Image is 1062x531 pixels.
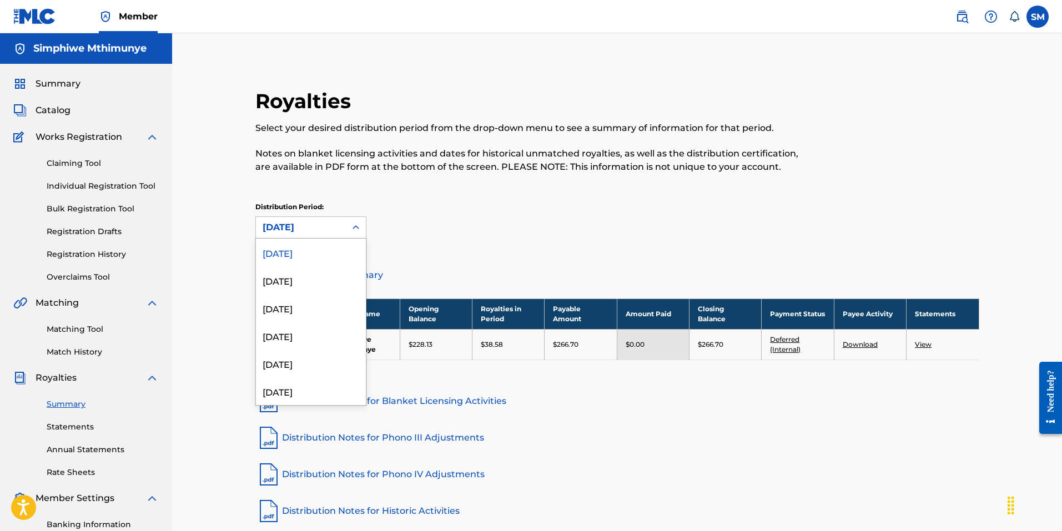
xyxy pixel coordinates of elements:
[955,10,969,23] img: search
[47,467,159,478] a: Rate Sheets
[145,296,159,310] img: expand
[47,271,159,283] a: Overclaims Tool
[915,340,932,348] a: View
[255,461,979,488] a: Distribution Notes for Phono IV Adjustments
[36,296,79,310] span: Matching
[33,42,147,55] h5: Simphiwe Mthimunye
[47,398,159,410] a: Summary
[689,299,762,329] th: Closing Balance
[47,323,159,335] a: Matching Tool
[256,322,366,350] div: [DATE]
[255,202,366,212] p: Distribution Period:
[145,371,159,385] img: expand
[256,377,366,405] div: [DATE]
[545,299,617,329] th: Payable Amount
[256,239,366,266] div: [DATE]
[47,519,159,530] a: Banking Information
[1026,6,1049,28] div: User Menu
[626,340,645,350] p: $0.00
[36,77,80,90] span: Summary
[255,89,356,114] h2: Royalties
[762,299,834,329] th: Payment Status
[47,421,159,433] a: Statements
[47,203,159,215] a: Bulk Registration Tool
[36,130,122,144] span: Works Registration
[13,77,27,90] img: Summary
[617,299,689,329] th: Amount Paid
[409,340,432,350] p: $228.13
[472,299,545,329] th: Royalties in Period
[255,424,282,451] img: pdf
[1031,353,1062,442] iframe: Resource Center
[951,6,973,28] a: Public Search
[1006,478,1062,531] iframe: Chat Widget
[400,299,472,329] th: Opening Balance
[255,461,282,488] img: pdf
[13,130,28,144] img: Works Registration
[980,6,1002,28] div: Help
[13,104,27,117] img: Catalog
[256,350,366,377] div: [DATE]
[255,498,979,524] a: Distribution Notes for Historic Activities
[1009,11,1020,22] div: Notifications
[36,104,71,117] span: Catalog
[770,335,801,353] a: Deferred (Internal)
[13,77,80,90] a: SummarySummary
[145,492,159,505] img: expand
[13,296,27,310] img: Matching
[13,42,27,55] img: Accounts
[255,424,979,451] a: Distribution Notes for Phono III Adjustments
[1002,489,1020,522] div: Drag
[47,180,159,192] a: Individual Registration Tool
[47,158,159,169] a: Claiming Tool
[47,346,159,358] a: Match History
[145,130,159,144] img: expand
[255,147,813,174] p: Notes on blanket licensing activities and dates for historical unmatched royalties, as well as th...
[907,299,979,329] th: Statements
[255,262,979,289] a: Distribution Summary
[47,226,159,237] a: Registration Drafts
[36,492,114,505] span: Member Settings
[553,340,578,350] p: $266.70
[255,388,979,414] a: Distribution Notes for Blanket Licensing Activities
[47,249,159,260] a: Registration History
[481,340,503,350] p: $38.58
[13,492,27,505] img: Member Settings
[13,104,71,117] a: CatalogCatalog
[834,299,906,329] th: Payee Activity
[13,371,27,385] img: Royalties
[36,371,77,385] span: Royalties
[255,122,813,135] p: Select your desired distribution period from the drop-down menu to see a summary of information f...
[99,10,112,23] img: Top Rightsholder
[698,340,723,350] p: $266.70
[47,444,159,456] a: Annual Statements
[256,266,366,294] div: [DATE]
[255,498,282,524] img: pdf
[843,340,878,348] a: Download
[256,294,366,322] div: [DATE]
[119,10,158,23] span: Member
[984,10,998,23] img: help
[13,8,56,24] img: MLC Logo
[263,221,339,234] div: [DATE]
